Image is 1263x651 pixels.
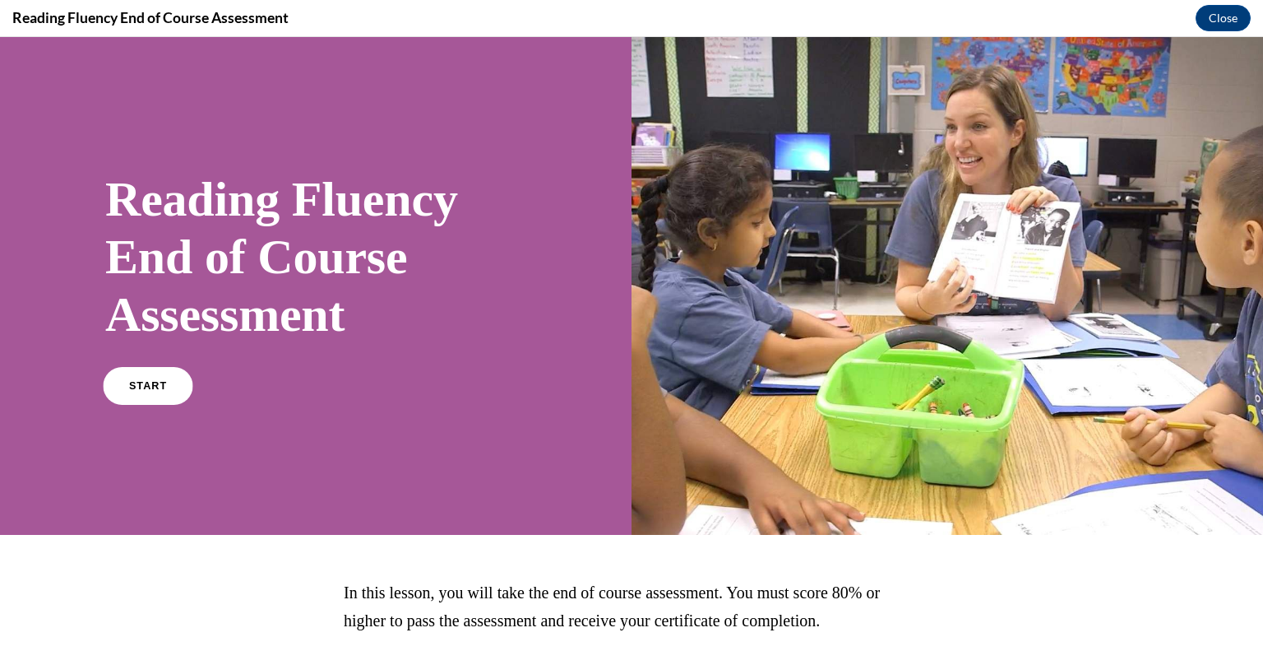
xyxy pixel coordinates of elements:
[103,330,192,368] a: START
[105,133,526,306] h1: Reading Fluency End of Course Assessment
[1196,5,1251,31] button: Close
[12,7,289,28] h4: Reading Fluency End of Course Assessment
[344,546,880,593] span: In this lesson, you will take the end of course assessment. You must score 80% or higher to pass ...
[129,343,167,356] span: START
